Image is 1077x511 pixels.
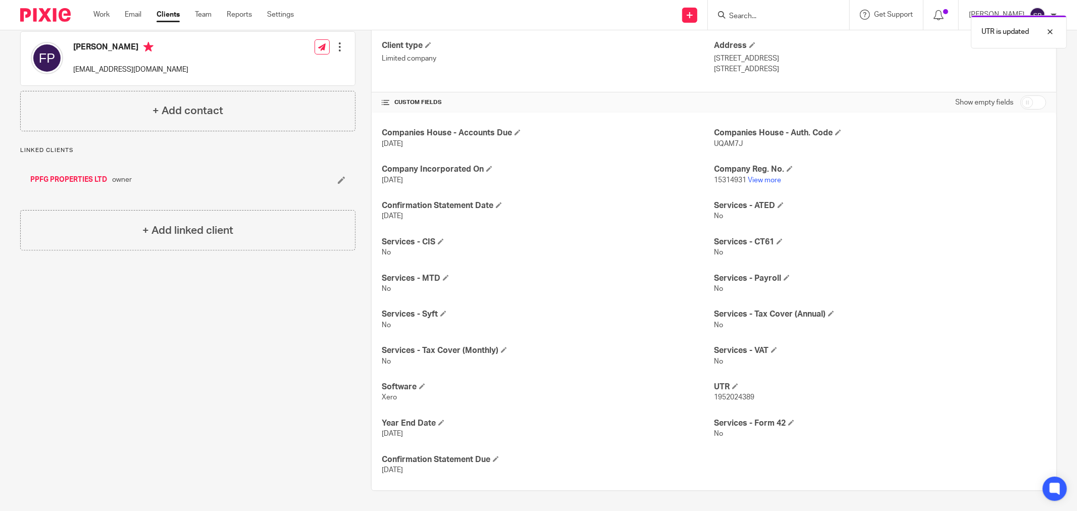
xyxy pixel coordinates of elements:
[382,418,714,429] h4: Year End Date
[714,177,746,184] span: 15314931
[714,358,723,365] span: No
[382,40,714,51] h4: Client type
[382,98,714,107] h4: CUSTOM FIELDS
[748,177,781,184] a: View more
[227,10,252,20] a: Reports
[112,175,132,185] span: owner
[382,164,714,175] h4: Company Incorporated On
[1030,7,1046,23] img: svg%3E
[714,164,1046,175] h4: Company Reg. No.
[714,273,1046,284] h4: Services - Payroll
[143,42,153,52] i: Primary
[382,430,403,437] span: [DATE]
[982,27,1029,37] p: UTR is updated
[93,10,110,20] a: Work
[714,200,1046,211] h4: Services - ATED
[382,285,391,292] span: No
[714,249,723,256] span: No
[382,128,714,138] h4: Companies House - Accounts Due
[714,140,743,147] span: UQAM7J
[955,97,1013,108] label: Show empty fields
[382,394,397,401] span: Xero
[382,273,714,284] h4: Services - MTD
[382,140,403,147] span: [DATE]
[382,309,714,320] h4: Services - Syft
[152,103,223,119] h4: + Add contact
[714,322,723,329] span: No
[382,249,391,256] span: No
[714,237,1046,247] h4: Services - CT61
[714,213,723,220] span: No
[30,175,107,185] a: PPFG PROPERTIES LTD
[714,430,723,437] span: No
[714,54,1046,64] p: [STREET_ADDRESS]
[20,8,71,22] img: Pixie
[382,54,714,64] p: Limited company
[382,200,714,211] h4: Confirmation Statement Date
[714,345,1046,356] h4: Services - VAT
[382,177,403,184] span: [DATE]
[382,467,403,474] span: [DATE]
[31,42,63,74] img: svg%3E
[382,322,391,329] span: No
[714,418,1046,429] h4: Services - Form 42
[382,345,714,356] h4: Services - Tax Cover (Monthly)
[73,65,188,75] p: [EMAIL_ADDRESS][DOMAIN_NAME]
[20,146,355,155] p: Linked clients
[714,382,1046,392] h4: UTR
[382,358,391,365] span: No
[714,128,1046,138] h4: Companies House - Auth. Code
[73,42,188,55] h4: [PERSON_NAME]
[714,285,723,292] span: No
[382,454,714,465] h4: Confirmation Statement Due
[714,394,754,401] span: 1952024389
[382,382,714,392] h4: Software
[125,10,141,20] a: Email
[142,223,233,238] h4: + Add linked client
[382,237,714,247] h4: Services - CIS
[714,309,1046,320] h4: Services - Tax Cover (Annual)
[157,10,180,20] a: Clients
[195,10,212,20] a: Team
[267,10,294,20] a: Settings
[714,64,1046,74] p: [STREET_ADDRESS]
[382,213,403,220] span: [DATE]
